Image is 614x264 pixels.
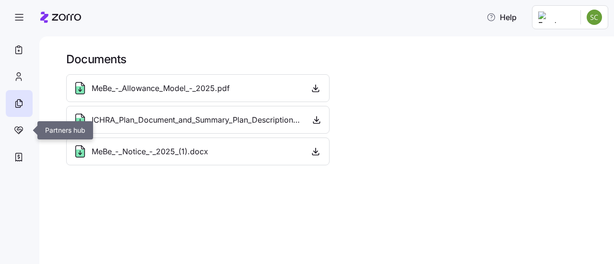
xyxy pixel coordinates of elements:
[538,11,573,23] img: Employer logo
[587,10,602,25] img: e8caab316a7ce913ba87014737f07f7a
[479,8,524,27] button: Help
[92,82,230,94] span: MeBe_-_Allowance_Model_-_2025.pdf
[92,146,208,158] span: MeBe_-_Notice_-_2025_(1).docx
[66,52,601,67] h1: Documents
[92,114,302,126] span: ICHRA_Plan_Document_and_Summary_Plan_Description_-_2025.pdf
[486,11,517,23] span: Help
